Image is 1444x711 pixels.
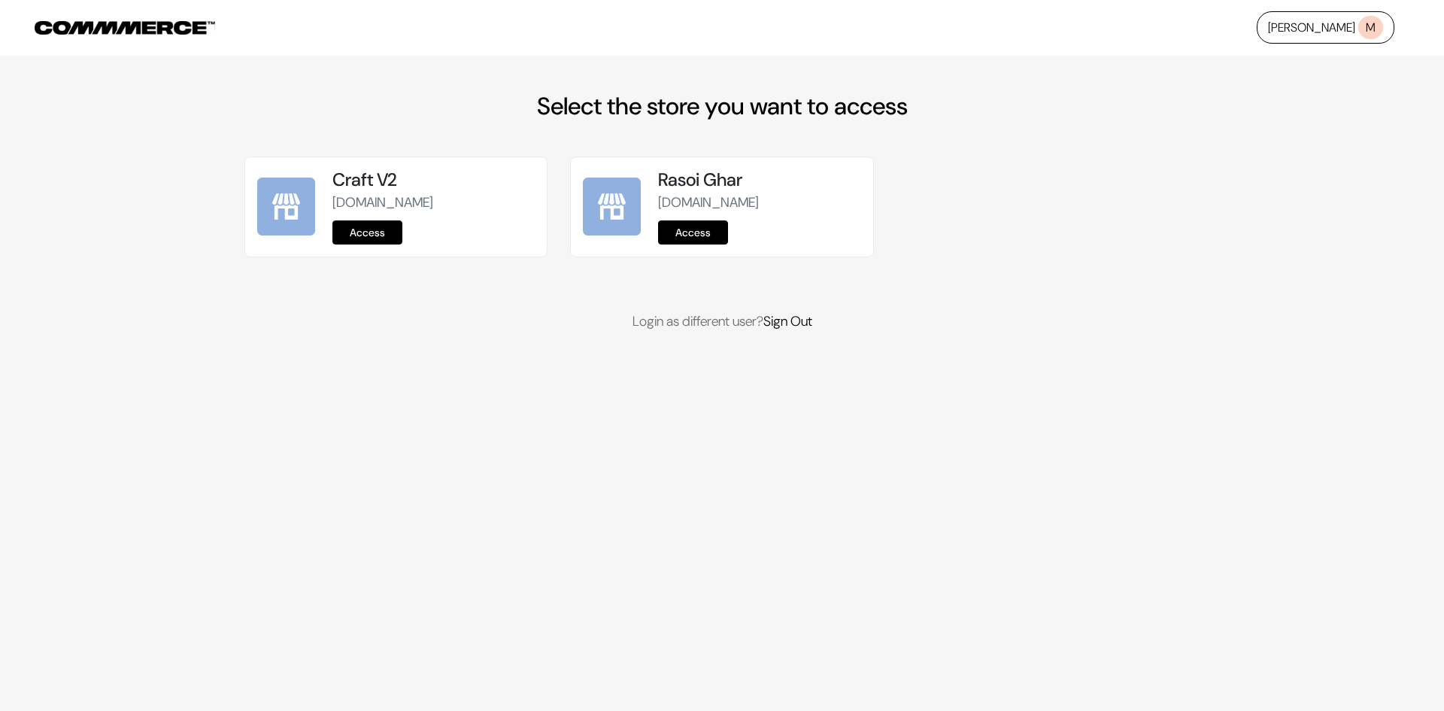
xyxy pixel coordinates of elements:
h5: Craft V2 [332,169,535,191]
p: [DOMAIN_NAME] [332,193,535,213]
span: M [1358,16,1383,39]
a: [PERSON_NAME]M [1257,11,1394,44]
a: Sign Out [763,312,812,330]
img: COMMMERCE [35,21,215,35]
p: [DOMAIN_NAME] [658,193,860,213]
a: Access [658,220,728,245]
img: Craft V2 [257,178,315,235]
img: Rasoi Ghar [583,178,641,235]
p: Login as different user? [244,311,1200,332]
h2: Select the store you want to access [244,92,1200,120]
a: Access [332,220,402,245]
h5: Rasoi Ghar [658,169,860,191]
